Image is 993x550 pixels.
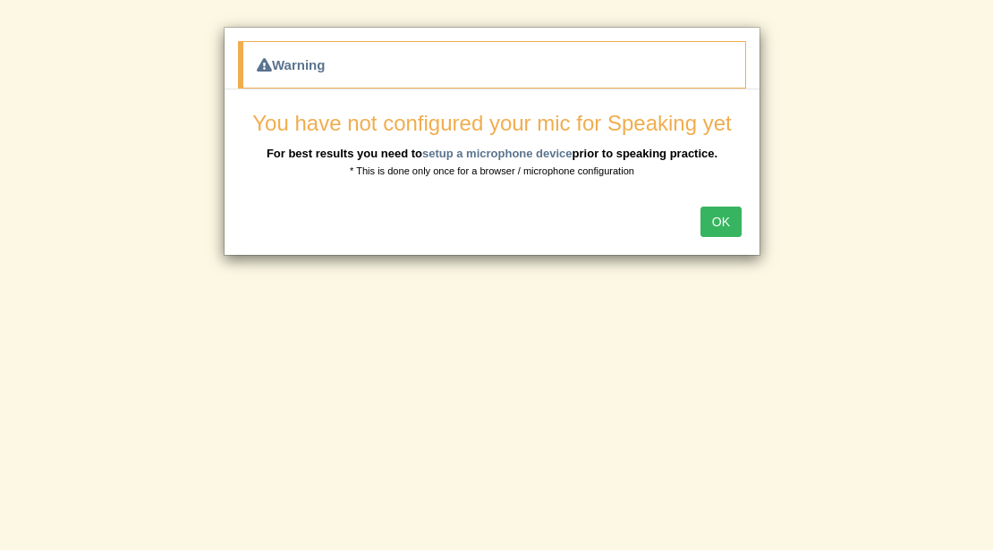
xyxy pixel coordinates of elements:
a: setup a microphone device [422,147,573,160]
b: For best results you need to prior to speaking practice. [267,147,717,160]
div: Warning [238,41,746,89]
span: You have not configured your mic for Speaking yet [252,111,731,135]
small: * This is done only once for a browser / microphone configuration [350,165,634,176]
button: OK [700,207,742,237]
